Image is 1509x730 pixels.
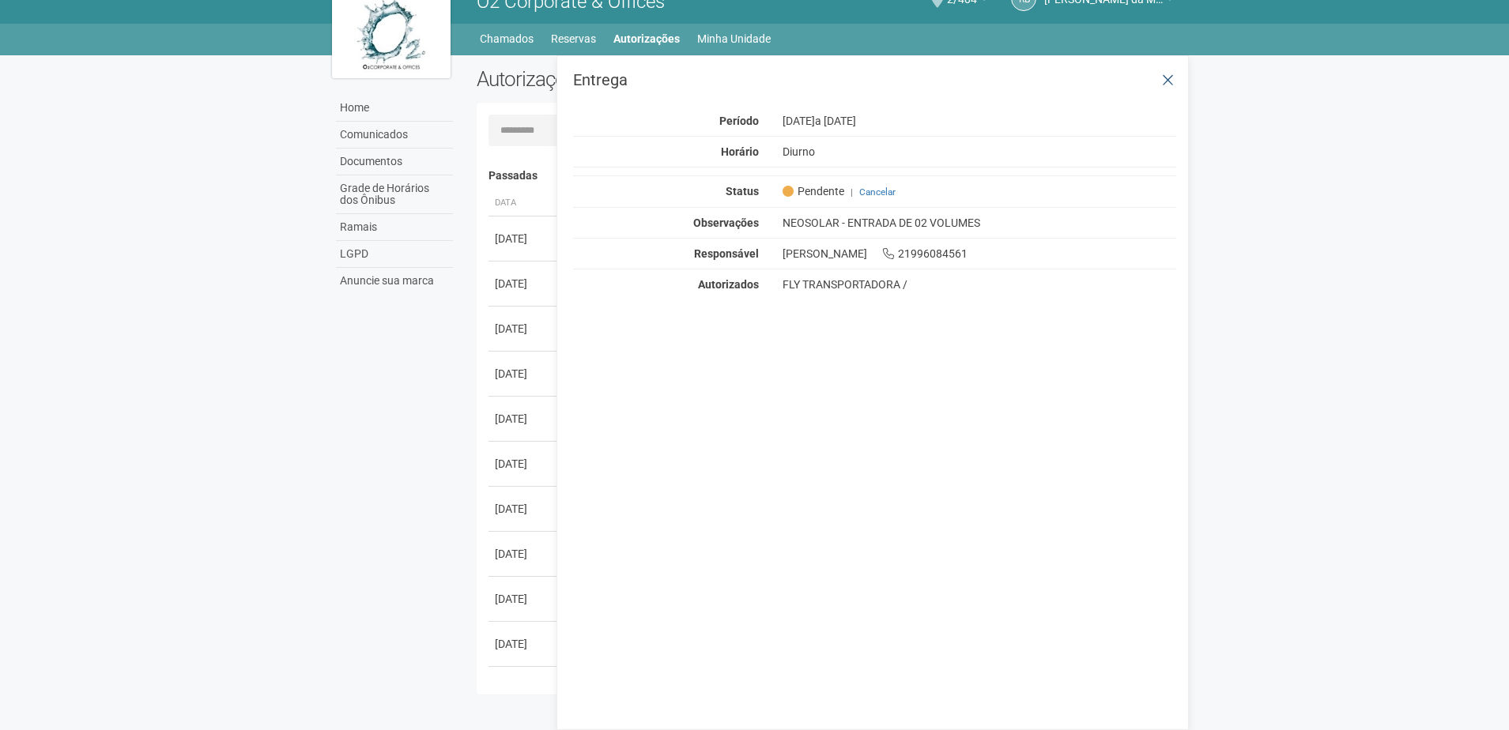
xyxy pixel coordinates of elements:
[694,247,759,260] strong: Responsável
[573,72,1176,88] h3: Entrega
[815,115,856,127] span: a [DATE]
[859,186,896,198] a: Cancelar
[336,241,453,268] a: LGPD
[495,321,553,337] div: [DATE]
[719,115,759,127] strong: Período
[551,28,596,50] a: Reservas
[336,175,453,214] a: Grade de Horários dos Ônibus
[480,28,534,50] a: Chamados
[489,190,560,216] th: Data
[489,170,1166,182] h4: Passadas
[495,681,553,697] div: [DATE]
[771,114,1189,128] div: [DATE]
[495,636,553,652] div: [DATE]
[336,95,453,122] a: Home
[336,122,453,149] a: Comunicados
[495,231,553,246] div: [DATE]
[336,149,453,175] a: Documentos
[693,216,759,229] strong: Observações
[495,276,553,292] div: [DATE]
[697,28,771,50] a: Minha Unidade
[771,145,1189,159] div: Diurno
[477,67,815,91] h2: Autorizações
[783,277,1177,292] div: FLY TRANSPORTADORA /
[495,456,553,472] div: [DATE]
[771,246,1189,261] div: [PERSON_NAME] 21996084561
[613,28,680,50] a: Autorizações
[336,268,453,294] a: Anuncie sua marca
[495,411,553,427] div: [DATE]
[336,214,453,241] a: Ramais
[495,591,553,607] div: [DATE]
[726,185,759,198] strong: Status
[783,184,844,198] span: Pendente
[771,216,1189,230] div: NEOSOLAR - ENTRADA DE 02 VOLUMES
[495,366,553,382] div: [DATE]
[495,546,553,562] div: [DATE]
[851,186,853,198] span: |
[698,278,759,291] strong: Autorizados
[495,501,553,517] div: [DATE]
[721,145,759,158] strong: Horário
